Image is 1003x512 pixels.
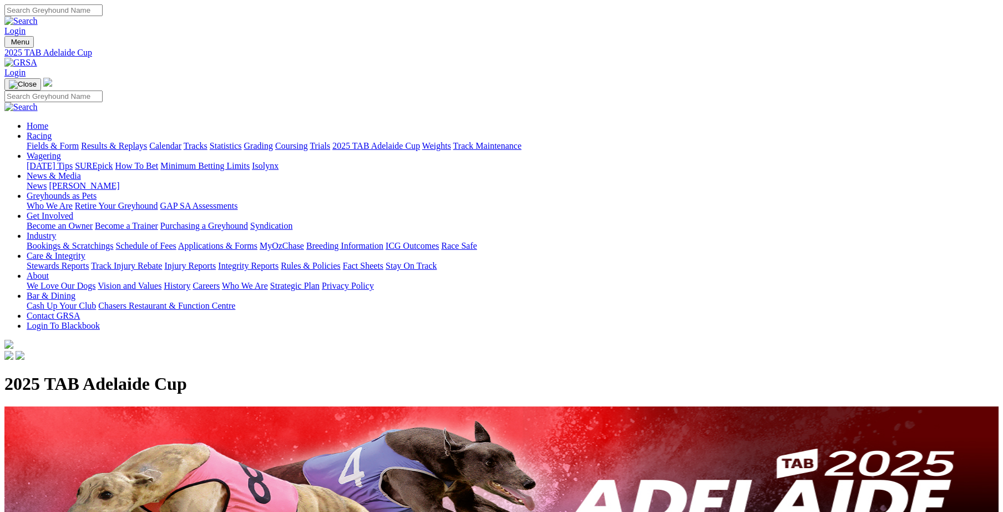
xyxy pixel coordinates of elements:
[75,161,113,170] a: SUREpick
[422,141,451,150] a: Weights
[281,261,341,270] a: Rules & Policies
[27,201,999,211] div: Greyhounds as Pets
[43,78,52,87] img: logo-grsa-white.png
[310,141,330,150] a: Trials
[160,221,248,230] a: Purchasing a Greyhound
[4,102,38,112] img: Search
[27,251,85,260] a: Care & Integrity
[270,281,320,290] a: Strategic Plan
[222,281,268,290] a: Who We Are
[27,161,73,170] a: [DATE] Tips
[160,201,238,210] a: GAP SA Assessments
[27,321,100,330] a: Login To Blackbook
[27,281,999,291] div: About
[193,281,220,290] a: Careers
[27,161,999,171] div: Wagering
[260,241,304,250] a: MyOzChase
[149,141,181,150] a: Calendar
[27,241,113,250] a: Bookings & Scratchings
[4,351,13,360] img: facebook.svg
[210,141,242,150] a: Statistics
[4,4,103,16] input: Search
[27,231,56,240] a: Industry
[164,261,216,270] a: Injury Reports
[27,221,999,231] div: Get Involved
[27,291,75,300] a: Bar & Dining
[27,131,52,140] a: Racing
[178,241,257,250] a: Applications & Forms
[4,48,999,58] a: 2025 TAB Adelaide Cup
[184,141,207,150] a: Tracks
[306,241,383,250] a: Breeding Information
[386,241,439,250] a: ICG Outcomes
[98,281,161,290] a: Vision and Values
[27,191,97,200] a: Greyhounds as Pets
[27,271,49,280] a: About
[218,261,278,270] a: Integrity Reports
[95,221,158,230] a: Become a Trainer
[386,261,437,270] a: Stay On Track
[27,201,73,210] a: Who We Are
[4,26,26,36] a: Login
[9,80,37,89] img: Close
[27,301,999,311] div: Bar & Dining
[322,281,374,290] a: Privacy Policy
[27,181,999,191] div: News & Media
[4,91,103,102] input: Search
[11,38,29,46] span: Menu
[115,161,159,170] a: How To Bet
[160,161,250,170] a: Minimum Betting Limits
[441,241,477,250] a: Race Safe
[98,301,235,310] a: Chasers Restaurant & Function Centre
[49,181,119,190] a: [PERSON_NAME]
[27,261,89,270] a: Stewards Reports
[27,181,47,190] a: News
[164,281,190,290] a: History
[27,311,80,320] a: Contact GRSA
[343,261,383,270] a: Fact Sheets
[453,141,521,150] a: Track Maintenance
[91,261,162,270] a: Track Injury Rebate
[252,161,278,170] a: Isolynx
[27,281,95,290] a: We Love Our Dogs
[244,141,273,150] a: Grading
[16,351,24,360] img: twitter.svg
[4,340,13,349] img: logo-grsa-white.png
[27,211,73,220] a: Get Involved
[27,151,61,160] a: Wagering
[27,261,999,271] div: Care & Integrity
[27,171,81,180] a: News & Media
[275,141,308,150] a: Coursing
[4,58,37,68] img: GRSA
[27,141,999,151] div: Racing
[4,78,41,91] button: Toggle navigation
[27,301,96,310] a: Cash Up Your Club
[81,141,147,150] a: Results & Replays
[4,16,38,26] img: Search
[4,68,26,77] a: Login
[27,221,93,230] a: Become an Owner
[4,374,999,394] h1: 2025 TAB Adelaide Cup
[27,241,999,251] div: Industry
[115,241,176,250] a: Schedule of Fees
[27,121,48,130] a: Home
[4,36,34,48] button: Toggle navigation
[27,141,79,150] a: Fields & Form
[250,221,292,230] a: Syndication
[75,201,158,210] a: Retire Your Greyhound
[332,141,420,150] a: 2025 TAB Adelaide Cup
